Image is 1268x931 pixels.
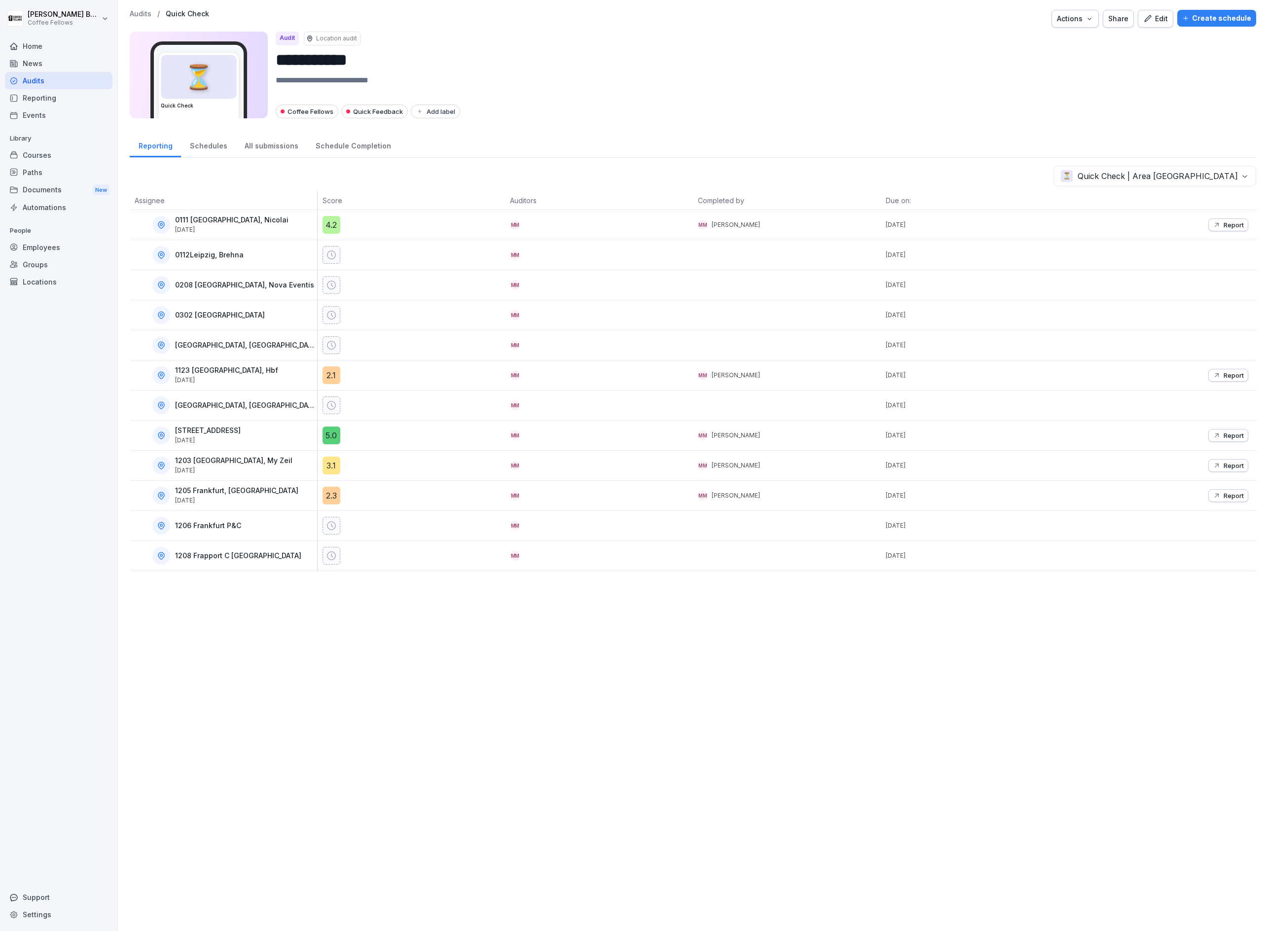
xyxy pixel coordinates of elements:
[28,10,100,19] p: [PERSON_NAME] Boele
[1103,10,1134,28] button: Share
[175,341,315,350] p: [GEOGRAPHIC_DATA], [GEOGRAPHIC_DATA]
[510,340,520,350] div: MM
[157,10,160,18] p: /
[236,132,307,157] div: All submissions
[276,105,338,118] div: Coffee Fellows
[5,223,112,239] p: People
[175,377,278,384] p: [DATE]
[5,72,112,89] div: Audits
[323,457,340,474] div: 3.1
[5,37,112,55] a: Home
[1208,489,1248,502] button: Report
[886,431,1069,440] p: [DATE]
[130,132,181,157] a: Reporting
[510,430,520,440] div: MM
[175,437,241,444] p: [DATE]
[510,280,520,290] div: MM
[881,191,1069,210] th: Due on:
[698,430,708,440] div: MM
[175,281,314,289] p: 0208 [GEOGRAPHIC_DATA], Nova Eventis
[698,195,876,206] p: Completed by
[510,461,520,470] div: MM
[5,55,112,72] div: News
[175,497,298,504] p: [DATE]
[166,10,209,18] a: Quick Check
[28,19,100,26] p: Coffee Fellows
[712,220,760,229] p: [PERSON_NAME]
[1208,369,1248,382] button: Report
[416,107,455,115] div: Add label
[5,164,112,181] a: Paths
[1108,13,1128,24] div: Share
[1224,462,1244,469] p: Report
[323,427,340,444] div: 5.0
[93,184,109,196] div: New
[175,401,315,410] p: [GEOGRAPHIC_DATA], [GEOGRAPHIC_DATA]
[1208,459,1248,472] button: Report
[1143,13,1168,24] div: Edit
[175,251,244,259] p: 0112Leipzig, Brehna
[161,55,236,99] div: ⏳
[505,191,693,210] th: Auditors
[886,281,1069,289] p: [DATE]
[1224,492,1244,500] p: Report
[5,199,112,216] a: Automations
[323,216,340,234] div: 4.2
[5,256,112,273] div: Groups
[323,195,501,206] p: Score
[698,461,708,470] div: MM
[161,102,237,109] h3: Quick Check
[5,239,112,256] a: Employees
[886,251,1069,259] p: [DATE]
[886,551,1069,560] p: [DATE]
[698,220,708,230] div: MM
[5,181,112,199] a: DocumentsNew
[5,273,112,290] a: Locations
[886,401,1069,410] p: [DATE]
[175,457,292,465] p: 1203 [GEOGRAPHIC_DATA], My Zeil
[886,371,1069,380] p: [DATE]
[316,34,357,43] p: Location audit
[1224,431,1244,439] p: Report
[175,487,298,495] p: 1205 Frankfurt, [GEOGRAPHIC_DATA]
[175,311,265,320] p: 0302 [GEOGRAPHIC_DATA]
[886,220,1069,229] p: [DATE]
[175,522,241,530] p: 1206 Frankfurt P&C
[1051,10,1099,28] button: Actions
[175,427,241,435] p: [STREET_ADDRESS]
[307,132,399,157] a: Schedule Completion
[1177,10,1256,27] button: Create schedule
[1138,10,1173,28] button: Edit
[698,370,708,380] div: MM
[5,107,112,124] a: Events
[5,906,112,923] a: Settings
[510,551,520,561] div: MM
[698,491,708,501] div: MM
[510,400,520,410] div: MM
[5,89,112,107] a: Reporting
[323,366,340,384] div: 2.1
[886,461,1069,470] p: [DATE]
[130,10,151,18] p: Audits
[276,32,299,45] div: Audit
[510,310,520,320] div: MM
[5,146,112,164] a: Courses
[175,226,289,233] p: [DATE]
[712,461,760,470] p: [PERSON_NAME]
[341,105,408,118] div: Quick Feedback
[510,491,520,501] div: MM
[712,371,760,380] p: [PERSON_NAME]
[886,311,1069,320] p: [DATE]
[510,220,520,230] div: MM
